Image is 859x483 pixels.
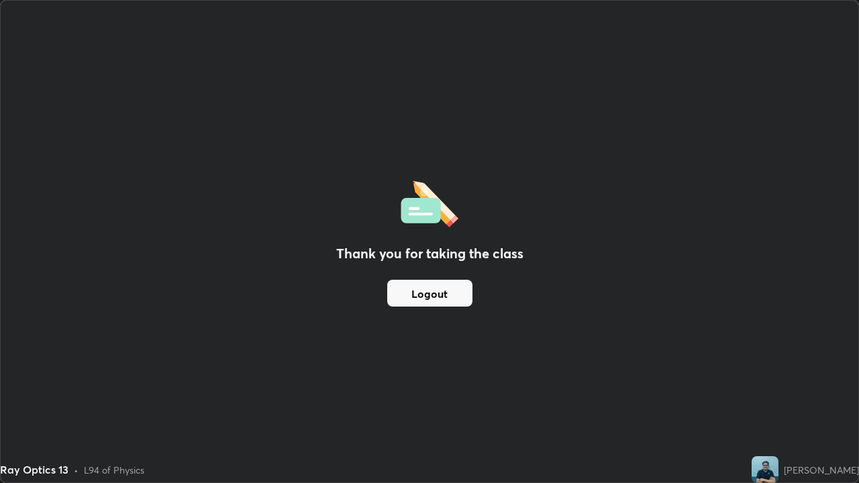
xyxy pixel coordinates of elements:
div: L94 of Physics [84,463,144,477]
img: 3cc9671c434e4cc7a3e98729d35f74b5.jpg [752,456,778,483]
button: Logout [387,280,472,307]
img: offlineFeedback.1438e8b3.svg [401,176,458,227]
h2: Thank you for taking the class [336,244,523,264]
div: • [74,463,79,477]
div: [PERSON_NAME] [784,463,859,477]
